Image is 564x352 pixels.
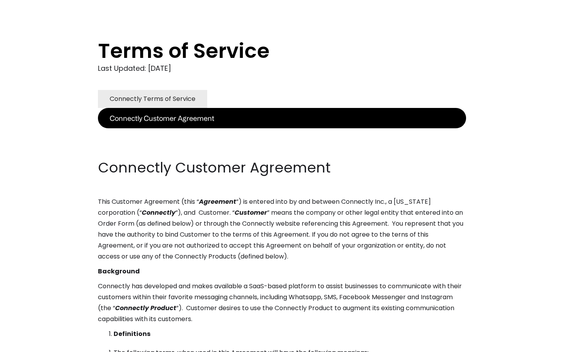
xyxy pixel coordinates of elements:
[98,128,466,139] p: ‍
[114,329,150,338] strong: Definitions
[98,39,435,63] h1: Terms of Service
[98,158,466,178] h2: Connectly Customer Agreement
[98,63,466,74] div: Last Updated: [DATE]
[110,113,214,124] div: Connectly Customer Agreement
[98,281,466,325] p: Connectly has developed and makes available a SaaS-based platform to assist businesses to communi...
[142,208,175,217] em: Connectly
[8,338,47,349] aside: Language selected: English
[235,208,267,217] em: Customer
[98,143,466,154] p: ‍
[98,267,140,276] strong: Background
[110,93,195,104] div: Connectly Terms of Service
[98,196,466,262] p: This Customer Agreement (this “ ”) is entered into by and between Connectly Inc., a [US_STATE] co...
[115,304,176,312] em: Connectly Product
[16,338,47,349] ul: Language list
[199,197,236,206] em: Agreement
